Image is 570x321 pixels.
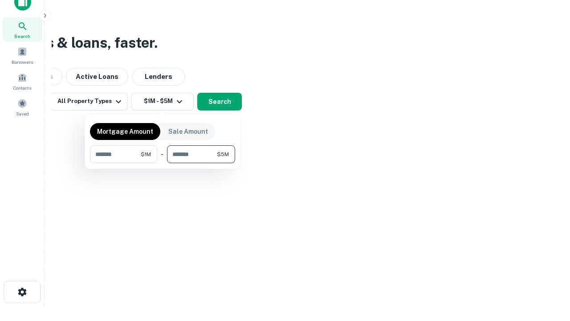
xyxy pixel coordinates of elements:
[141,150,151,158] span: $1M
[168,127,208,136] p: Sale Amount
[525,250,570,292] iframe: Chat Widget
[161,145,163,163] div: -
[97,127,153,136] p: Mortgage Amount
[217,150,229,158] span: $5M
